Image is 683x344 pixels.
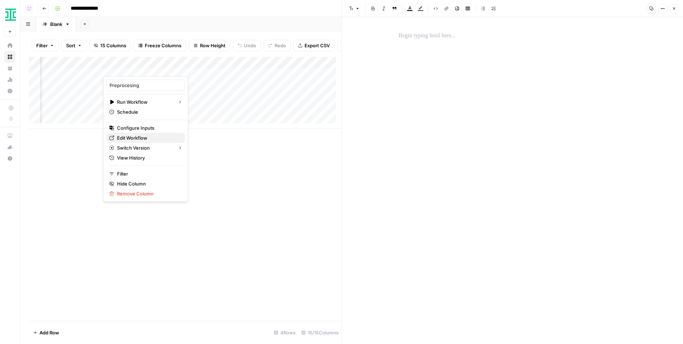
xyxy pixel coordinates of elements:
span: Freeze Columns [145,42,181,49]
button: Workspace: Ironclad [4,6,16,23]
span: Schedule [117,108,179,115]
button: Undo [233,40,261,51]
span: Sort [66,42,75,49]
a: Your Data [4,63,16,74]
span: Hide Column [117,180,179,187]
span: Filter [36,42,48,49]
div: What's new? [5,142,15,152]
span: Remove Column [117,190,179,197]
span: Edit Workflow [117,134,179,141]
a: Blank [36,17,76,31]
button: Redo [264,40,291,51]
div: 4 Rows [271,327,298,338]
button: Filter [32,40,59,51]
div: Blank [50,21,62,28]
span: Redo [275,42,286,49]
img: Ironclad Logo [4,8,17,21]
span: Run Workflow [117,98,172,106]
button: What's new? [4,141,16,153]
span: Add Row [39,329,59,336]
button: Sort [62,40,86,51]
button: Add Row [29,327,63,338]
button: Export CSV [293,40,334,51]
button: Freeze Columns [134,40,186,51]
div: 15/15 Columns [298,327,341,338]
span: Switch Version [117,144,172,151]
span: Row Height [200,42,226,49]
a: Browse [4,51,16,63]
span: View History [117,154,179,161]
span: Export CSV [305,42,330,49]
button: 15 Columns [89,40,131,51]
a: Settings [4,85,16,97]
button: Help + Support [4,153,16,164]
button: Row Height [189,40,230,51]
a: Usage [4,74,16,85]
a: Home [4,40,16,51]
span: Filter [117,170,179,177]
span: Undo [244,42,256,49]
span: 15 Columns [100,42,126,49]
span: Configure Inputs [117,124,179,131]
a: AirOps Academy [4,130,16,141]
